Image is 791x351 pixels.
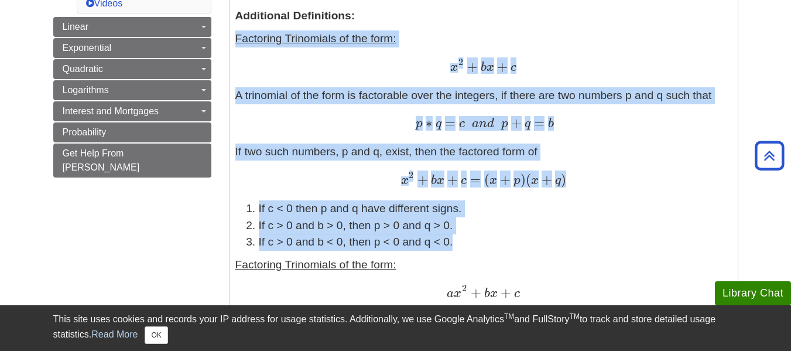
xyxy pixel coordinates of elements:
[545,117,554,130] span: b
[472,117,479,130] span: a
[751,148,788,163] a: Back to Top
[63,43,112,53] span: Exponential
[570,312,580,321] sup: TM
[63,85,109,95] span: Logarithms
[53,101,211,121] a: Interest and Mortgages
[504,312,514,321] sup: TM
[511,174,521,187] span: p
[521,172,526,188] span: )
[468,285,481,301] span: +
[481,287,490,300] span: b
[441,115,456,131] span: =
[487,117,494,130] span: d
[63,148,140,172] span: Get Help From [PERSON_NAME]
[552,174,561,187] span: q
[458,56,463,67] span: 2
[259,234,732,251] li: If c > 0 and b < 0, then p < 0 and q < 0.
[409,169,413,180] span: 2
[479,117,487,130] span: n
[531,174,539,187] span: x
[561,172,566,188] span: )
[467,172,481,188] span: =
[494,59,508,74] span: +
[447,287,454,300] span: a
[444,172,458,188] span: +
[63,106,159,116] span: Interest and Mortgages
[497,172,511,188] span: +
[259,200,732,217] li: If c < 0 then p and q have different signs.
[458,174,467,187] span: c
[437,174,444,187] span: x
[53,59,211,79] a: Quadratic
[145,326,167,344] button: Close
[235,30,732,189] p: A trinomial of the form is factorable over the integers, if there are two numbers p and q such th...
[490,287,498,300] span: x
[508,61,516,74] span: c
[462,282,467,294] span: 2
[539,172,552,188] span: +
[489,174,497,187] span: x
[478,61,487,74] span: b
[415,172,428,188] span: +
[63,64,103,74] span: Quadratic
[53,80,211,100] a: Logarithms
[508,115,522,131] span: +
[511,287,520,300] span: c
[481,172,489,188] span: (
[526,172,531,188] span: (
[423,115,433,131] span: ∗
[487,61,494,74] span: x
[530,115,545,131] span: =
[401,174,409,187] span: x
[259,217,732,234] li: If c > 0 and b > 0, then p > 0 and q > 0.
[501,117,508,130] span: p
[450,61,458,74] span: x
[53,144,211,178] a: Get Help From [PERSON_NAME]
[91,329,138,339] a: Read More
[53,17,211,37] a: Linear
[235,32,396,45] span: Factoring Trinomials of the form:
[235,9,355,22] strong: Additional Definitions:
[715,281,791,305] button: Library Chat
[522,117,530,130] span: q
[63,127,107,137] span: Probability
[235,258,396,271] span: Factoring Trinomials of the form:
[416,117,423,130] span: p
[464,59,478,74] span: +
[456,117,465,130] span: c
[498,285,511,301] span: +
[53,38,211,58] a: Exponential
[433,117,441,130] span: q
[454,287,461,300] span: x
[53,312,738,344] div: This site uses cookies and records your IP address for usage statistics. Additionally, we use Goo...
[53,122,211,142] a: Probability
[428,174,437,187] span: b
[63,22,88,32] span: Linear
